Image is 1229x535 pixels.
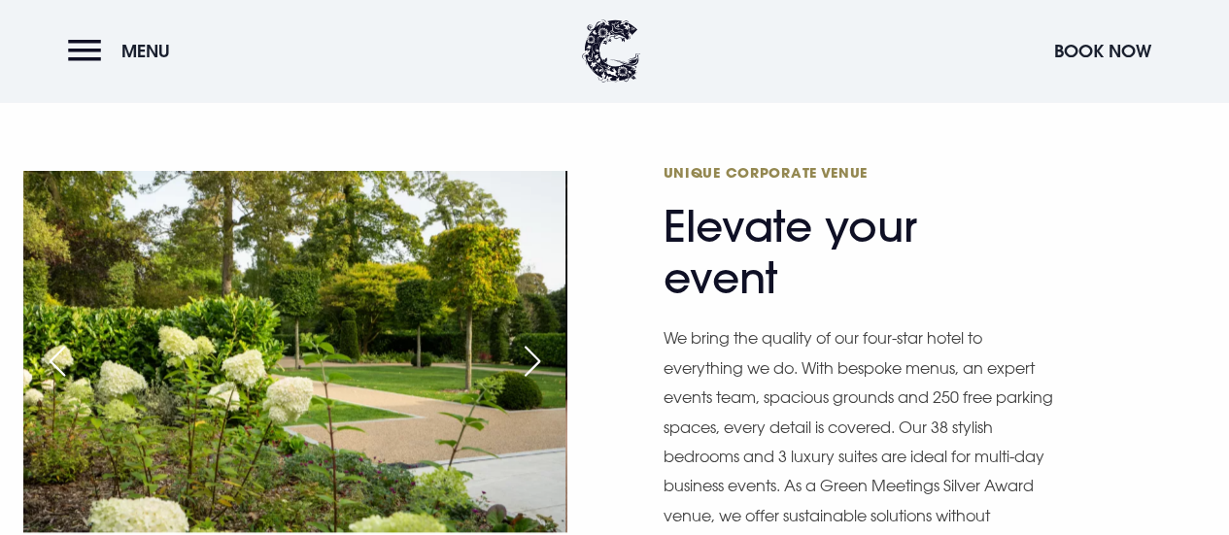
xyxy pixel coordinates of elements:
img: Clandeboye Lodge [582,19,640,83]
button: Menu [68,30,180,72]
img: Corporate Events Bangor, Northern Ireland [565,171,1108,532]
img: Corporate Events Bangor, Northern Ireland [23,171,565,532]
span: Menu [121,40,170,62]
div: Next slide [508,340,557,383]
span: Unique Corporate Venue [664,163,1042,182]
div: Previous slide [33,340,82,383]
h2: Elevate your event [664,163,1042,304]
button: Book Now [1044,30,1161,72]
